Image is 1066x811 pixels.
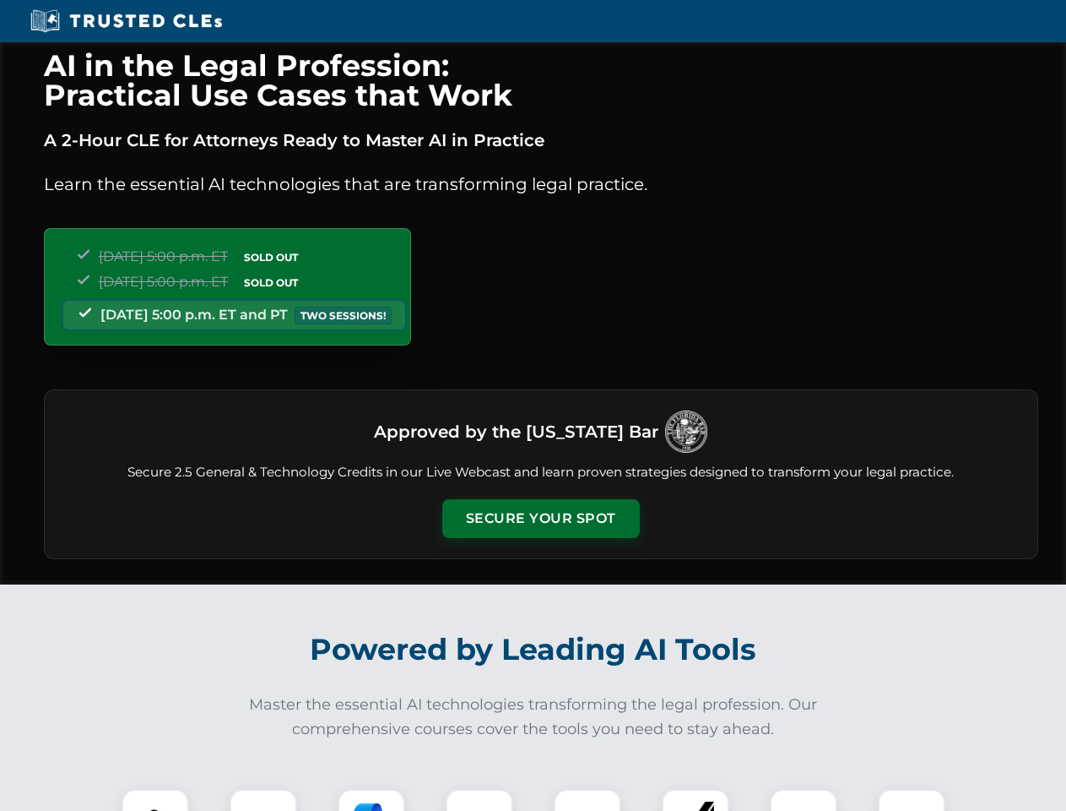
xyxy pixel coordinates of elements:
h2: Powered by Leading AI Tools [66,620,1001,679]
span: SOLD OUT [238,274,304,291]
img: Logo [665,411,707,453]
p: Learn the essential AI technologies that are transforming legal practice. [44,171,1038,198]
span: [DATE] 5:00 p.m. ET [99,248,228,264]
p: Master the essential AI technologies transforming the legal profession. Our comprehensive courses... [238,693,829,742]
p: A 2-Hour CLE for Attorneys Ready to Master AI in Practice [44,127,1038,154]
span: [DATE] 5:00 p.m. ET [99,274,228,290]
span: SOLD OUT [238,248,304,266]
p: Secure 2.5 General & Technology Credits in our Live Webcast and learn proven strategies designed ... [65,463,1017,482]
h3: Approved by the [US_STATE] Bar [374,416,658,447]
button: Secure Your Spot [442,499,640,538]
img: Trusted CLEs [25,8,227,34]
h1: AI in the Legal Profession: Practical Use Cases that Work [44,51,1038,110]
